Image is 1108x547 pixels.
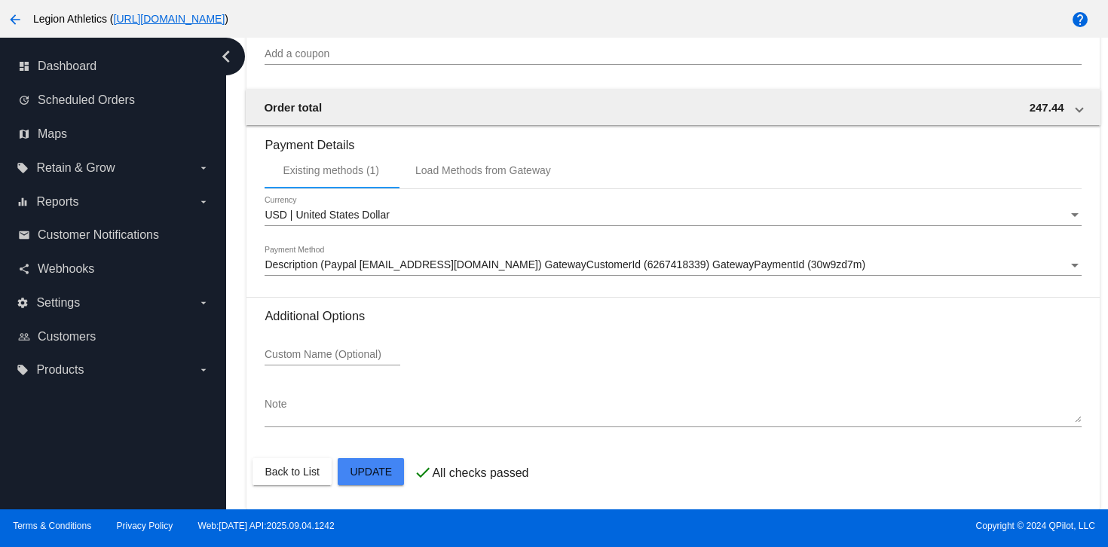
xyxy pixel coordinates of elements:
i: arrow_drop_down [197,297,210,309]
a: dashboard Dashboard [18,54,210,78]
span: Scheduled Orders [38,93,135,107]
a: map Maps [18,122,210,146]
span: Legion Athletics ( ) [33,13,228,25]
i: settings [17,297,29,309]
i: arrow_drop_down [197,196,210,208]
i: arrow_drop_down [197,364,210,376]
mat-icon: arrow_back [6,11,24,29]
span: Customer Notifications [38,228,159,242]
span: Reports [36,195,78,209]
span: Products [36,363,84,377]
h3: Additional Options [265,309,1081,323]
mat-icon: help [1071,11,1089,29]
div: Load Methods from Gateway [415,164,551,176]
i: local_offer [17,364,29,376]
span: Customers [38,330,96,344]
input: Custom Name (Optional) [265,349,400,361]
div: Existing methods (1) [283,164,379,176]
a: email Customer Notifications [18,223,210,247]
a: Privacy Policy [117,521,173,531]
span: Description (Paypal [EMAIL_ADDRESS][DOMAIN_NAME]) GatewayCustomerId (6267418339) GatewayPaymentId... [265,258,865,270]
i: map [18,128,30,140]
i: dashboard [18,60,30,72]
button: Back to List [253,458,331,485]
i: update [18,94,30,106]
mat-expansion-panel-header: Order total 247.44 [246,89,1100,125]
a: update Scheduled Orders [18,88,210,112]
a: [URL][DOMAIN_NAME] [114,13,225,25]
h3: Payment Details [265,127,1081,152]
mat-icon: check [414,463,432,481]
i: people_outline [18,331,30,343]
span: Order total [264,101,322,114]
span: Retain & Grow [36,161,115,175]
i: chevron_left [214,44,238,69]
i: email [18,229,30,241]
button: Update [338,458,404,485]
span: 247.44 [1030,101,1064,114]
a: people_outline Customers [18,325,210,349]
i: share [18,263,30,275]
i: equalizer [17,196,29,208]
input: Add a coupon [265,48,1081,60]
p: All checks passed [432,466,528,480]
span: Settings [36,296,80,310]
span: Update [350,466,392,478]
span: Copyright © 2024 QPilot, LLC [567,521,1095,531]
a: Web:[DATE] API:2025.09.04.1242 [198,521,335,531]
span: USD | United States Dollar [265,209,389,221]
mat-select: Currency [265,209,1081,222]
span: Maps [38,127,67,141]
i: arrow_drop_down [197,162,210,174]
mat-select: Payment Method [265,259,1081,271]
i: local_offer [17,162,29,174]
a: share Webhooks [18,257,210,281]
span: Back to List [265,466,319,478]
a: Terms & Conditions [13,521,91,531]
span: Webhooks [38,262,94,276]
span: Dashboard [38,60,96,73]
